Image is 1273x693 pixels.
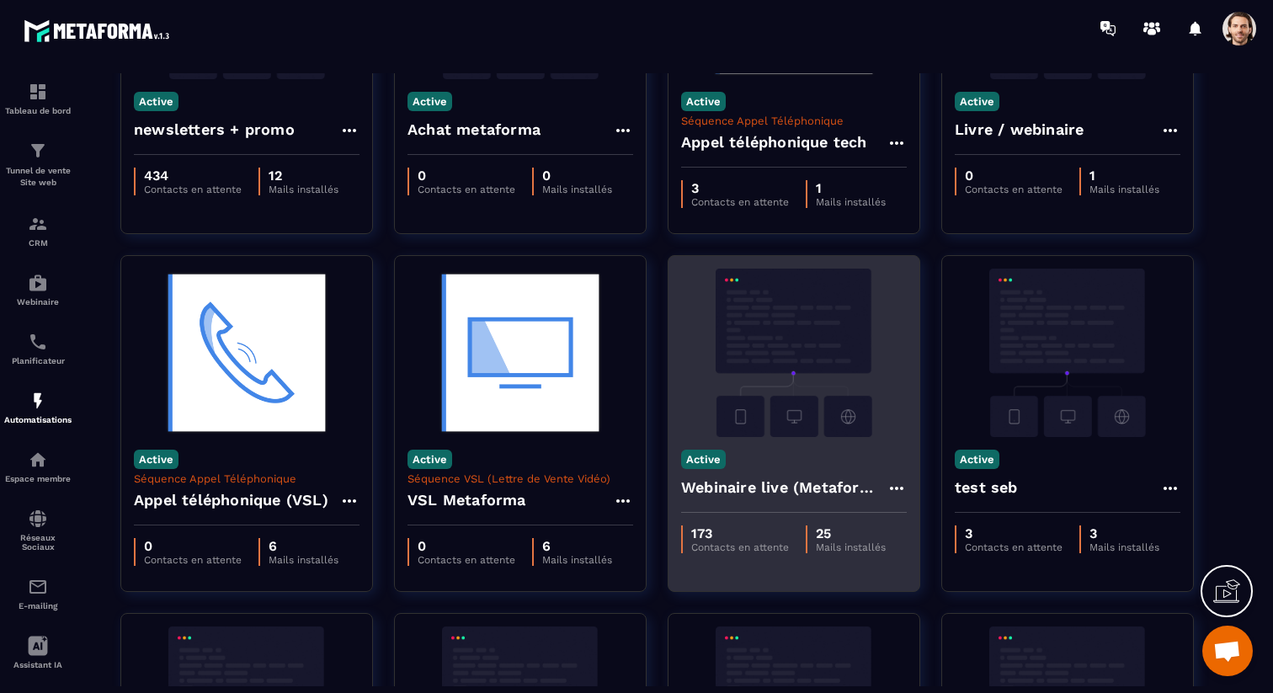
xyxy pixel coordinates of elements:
p: Contacts en attente [418,184,515,195]
p: Active [955,92,999,111]
img: automation-background [681,269,907,437]
h4: Appel téléphonique (VSL) [134,488,328,512]
a: formationformationTableau de bord [4,69,72,128]
p: Automatisations [4,415,72,424]
p: 25 [816,525,886,541]
p: E-mailing [4,601,72,610]
div: Ouvrir le chat [1202,626,1253,676]
h4: Livre / webinaire [955,118,1084,141]
img: automations [28,450,48,470]
p: Planificateur [4,356,72,365]
p: Contacts en attente [418,554,515,566]
img: automations [28,273,48,293]
p: 0 [542,168,612,184]
p: Mails installés [542,554,612,566]
p: Active [681,450,726,469]
p: 173 [691,525,789,541]
img: formation [28,141,48,161]
h4: test seb [955,476,1018,499]
p: Active [134,92,178,111]
a: schedulerschedulerPlanificateur [4,319,72,378]
p: Mails installés [269,554,338,566]
p: Tableau de bord [4,106,72,115]
p: Mails installés [816,196,886,208]
p: 434 [144,168,242,184]
p: Active [955,450,999,469]
img: formation [28,214,48,234]
h4: newsletters + promo [134,118,295,141]
a: automationsautomationsEspace membre [4,437,72,496]
p: 3 [1089,525,1159,541]
p: 0 [418,538,515,554]
p: Active [407,92,452,111]
a: automationsautomationsAutomatisations [4,378,72,437]
img: scheduler [28,332,48,352]
p: Contacts en attente [965,184,1063,195]
img: automation-background [955,269,1180,437]
p: 3 [965,525,1063,541]
p: 3 [691,180,789,196]
h4: Achat metaforma [407,118,541,141]
p: Webinaire [4,297,72,307]
a: formationformationTunnel de vente Site web [4,128,72,201]
p: Mails installés [542,184,612,195]
h4: Appel téléphonique tech [681,131,867,154]
a: social-networksocial-networkRéseaux Sociaux [4,496,72,564]
a: Assistant IA [4,623,72,682]
p: Contacts en attente [144,184,242,195]
p: Active [407,450,452,469]
h4: Webinaire live (Metaforma) [681,476,887,499]
p: Active [134,450,178,469]
p: Contacts en attente [691,196,789,208]
p: Mails installés [269,184,338,195]
p: Mails installés [816,541,886,553]
p: Réseaux Sociaux [4,533,72,552]
p: 6 [269,538,338,554]
p: Mails installés [1089,184,1159,195]
img: email [28,577,48,597]
p: 0 [418,168,515,184]
p: Assistant IA [4,660,72,669]
p: 0 [144,538,242,554]
p: 1 [1089,168,1159,184]
p: 1 [816,180,886,196]
h4: VSL Metaforma [407,488,526,512]
p: Espace membre [4,474,72,483]
p: Contacts en attente [691,541,789,553]
img: automation-background [407,269,633,437]
a: formationformationCRM [4,201,72,260]
p: Séquence VSL (Lettre de Vente Vidéo) [407,472,633,485]
p: Contacts en attente [144,554,242,566]
p: Séquence Appel Téléphonique [681,115,907,127]
img: formation [28,82,48,102]
img: automations [28,391,48,411]
p: 6 [542,538,612,554]
p: Tunnel de vente Site web [4,165,72,189]
p: Contacts en attente [965,541,1063,553]
p: Active [681,92,726,111]
p: Mails installés [1089,541,1159,553]
img: logo [24,15,175,46]
img: social-network [28,509,48,529]
a: emailemailE-mailing [4,564,72,623]
img: automation-background [134,269,360,437]
p: Séquence Appel Téléphonique [134,472,360,485]
p: 0 [965,168,1063,184]
p: CRM [4,238,72,248]
p: 12 [269,168,338,184]
a: automationsautomationsWebinaire [4,260,72,319]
